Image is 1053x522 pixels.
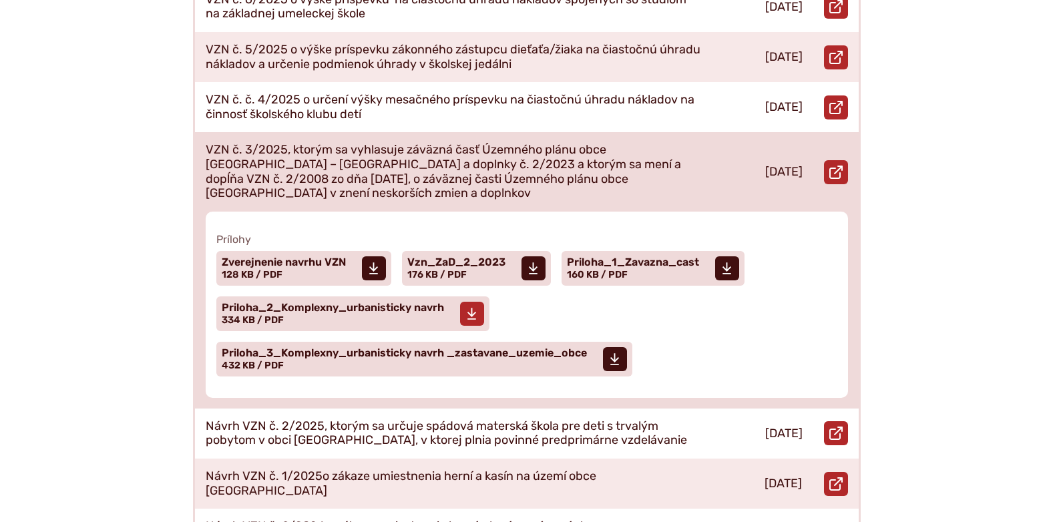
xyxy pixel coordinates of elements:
[407,269,467,280] span: 176 KB / PDF
[206,143,702,200] p: VZN č. 3/2025, ktorým sa vyhlasuje záväzná časť Územného plánu obce [GEOGRAPHIC_DATA] – [GEOGRAPH...
[407,257,505,268] span: Vzn_ZaD_2_2023
[567,269,628,280] span: 160 KB / PDF
[206,93,702,121] p: VZN č. č. 4/2025 o určení výšky mesačného príspevku na čiastočnú úhradu nákladov na činnosť škols...
[765,100,803,115] p: [DATE]
[222,257,346,268] span: Zverejnenie navrhu VZN
[765,427,803,441] p: [DATE]
[222,269,282,280] span: 128 KB / PDF
[765,50,803,65] p: [DATE]
[206,43,702,71] p: VZN č. 5/2025 o výške príspevku zákonného zástupcu dieťaťa/žiaka na čiastočnú úhradu nákladov a u...
[206,469,702,498] p: Návrh VZN č. 1/2025o zákaze umiestnenia herní a kasín na území obce [GEOGRAPHIC_DATA]
[222,314,284,326] span: 334 KB / PDF
[216,251,391,286] a: Zverejnenie navrhu VZN 128 KB / PDF
[206,419,702,448] p: Návrh VZN č. 2/2025, ktorým sa určuje spádová materská škola pre deti s trvalým pobytom v obci [G...
[765,477,802,491] p: [DATE]
[402,251,551,286] a: Vzn_ZaD_2_2023 176 KB / PDF
[562,251,745,286] a: Priloha_1_Zavazna_cast 160 KB / PDF
[567,257,699,268] span: Priloha_1_Zavazna_cast
[216,296,489,331] a: Priloha_2_Komplexny_urbanisticky navrh 334 KB / PDF
[216,342,632,376] a: Priloha_3_Komplexny_urbanisticky navrh _zastavane_uzemie_obce 432 KB / PDF
[222,302,444,313] span: Priloha_2_Komplexny_urbanisticky navrh
[222,348,587,358] span: Priloha_3_Komplexny_urbanisticky navrh _zastavane_uzemie_obce
[765,165,803,180] p: [DATE]
[216,233,837,246] span: Prílohy
[222,360,284,371] span: 432 KB / PDF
